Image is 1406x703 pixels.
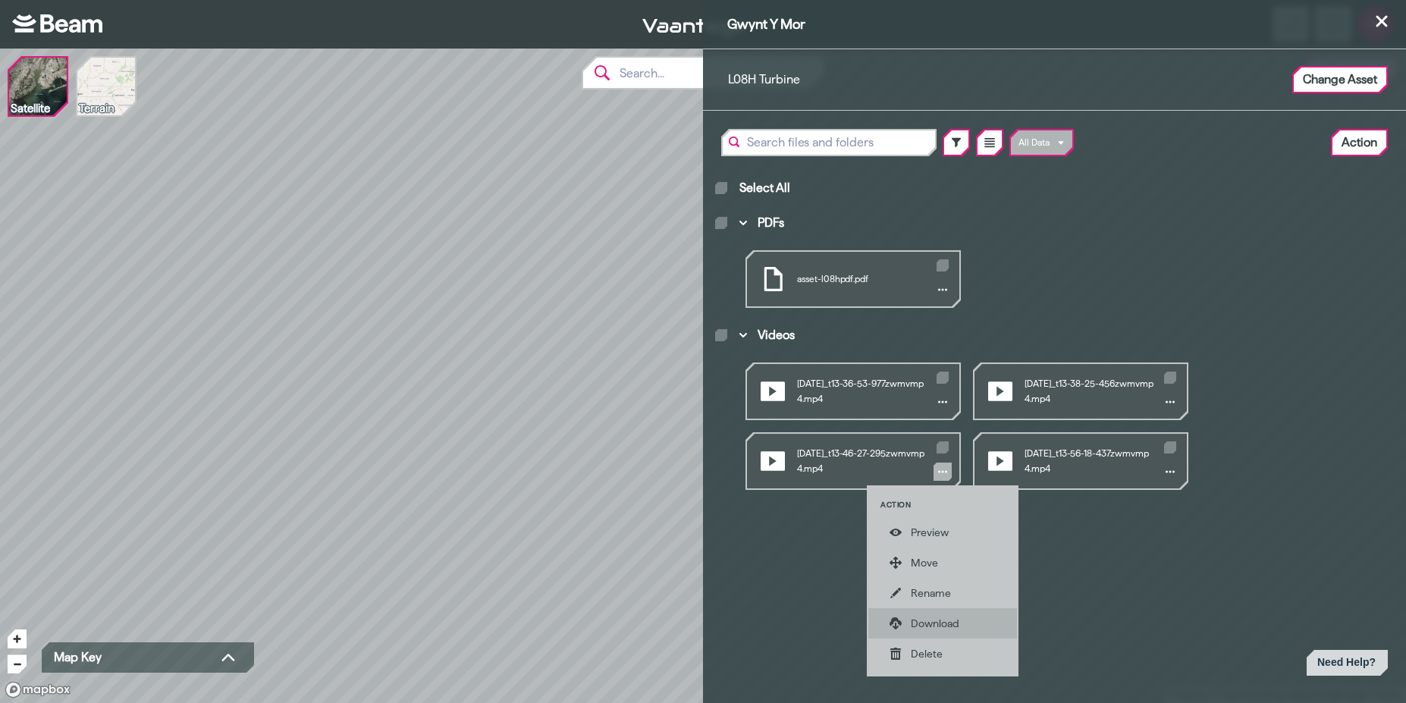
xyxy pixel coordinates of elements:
label: Select All Videos [715,329,727,341]
div: [DATE]_t13-38-25-456zwmvmp4.mp4 [974,364,1187,419]
button: Action [1332,130,1386,155]
section: PDFs [715,238,1394,308]
span: Gwynt Y Mor [727,17,1382,32]
button: Filter [944,130,968,155]
div: [DATE]_t13-56-18-437zwmvmp4.mp4 [974,434,1187,488]
div: asset-l08hpdf.pdf [747,252,959,306]
button: Show Actions [934,281,952,299]
div: [DATE]_t13-46-27-295zwmvmp4.mp4 [747,434,959,488]
div: Delete [911,646,996,661]
span: Select All [739,180,790,196]
button: Show Actions [934,393,952,411]
div: Main browser view [703,168,1406,526]
input: Search files and folders [723,130,935,155]
label: Select All PDFs [715,217,727,229]
iframe: Help widget launcher [1276,644,1394,686]
div: Action [880,499,1005,511]
button: Change Asset [1294,67,1386,92]
button: Show Actions [1161,463,1179,481]
section: Videos [715,350,1394,490]
button: Show Actions [934,463,952,481]
div: Rename [911,585,996,601]
button: L08H Turbine [721,64,807,95]
button: Videos [730,320,805,350]
button: List Mode [978,130,1002,155]
button: PDFs [730,208,794,238]
button: Show Actions [1161,393,1179,411]
div: Preview [911,525,996,540]
div: Move [911,555,996,570]
label: Select All [715,182,727,194]
div: Download [911,616,996,631]
div: [DATE]_t13-36-53-977zwmvmp4.mp4 [747,364,959,419]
